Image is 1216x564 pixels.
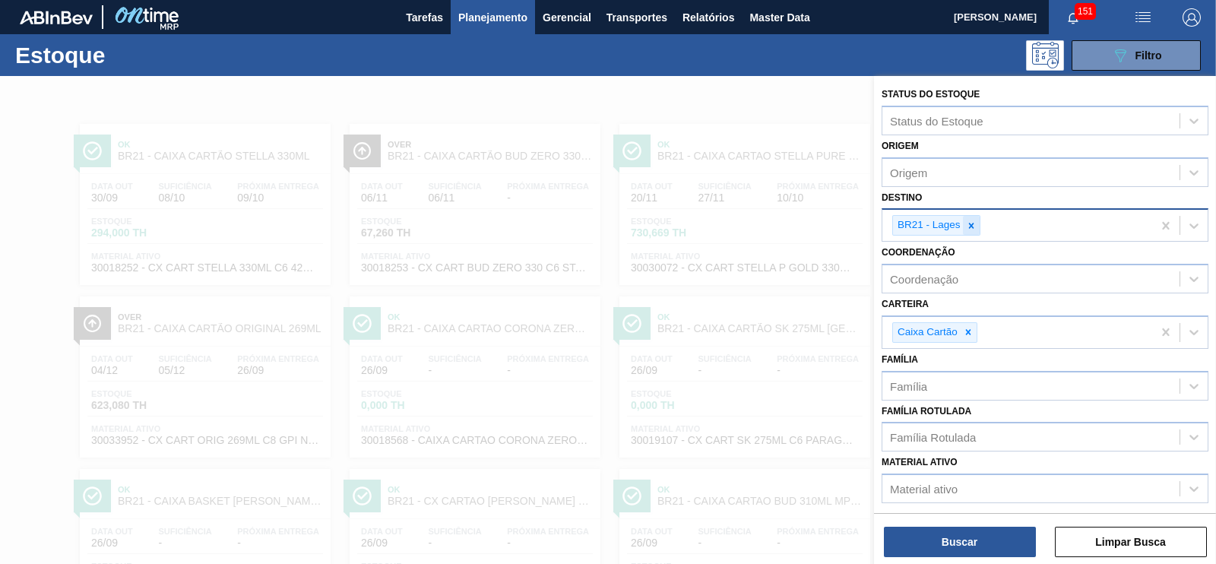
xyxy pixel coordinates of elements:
span: Tarefas [406,8,443,27]
div: Pogramando: nenhum usuário selecionado [1026,40,1064,71]
div: BR21 - Lages [893,216,963,235]
label: Família [882,354,918,365]
span: Filtro [1135,49,1162,62]
img: TNhmsLtSVTkK8tSr43FrP2fwEKptu5GPRR3wAAAABJRU5ErkJggg== [20,11,93,24]
label: Origem [882,141,919,151]
label: Carteira [882,299,929,309]
img: userActions [1134,8,1152,27]
span: 151 [1075,3,1096,20]
div: Origem [890,166,927,179]
button: Filtro [1072,40,1201,71]
span: Relatórios [682,8,734,27]
span: Gerencial [543,8,591,27]
div: Família [890,379,927,392]
label: Status do Estoque [882,89,980,100]
img: Logout [1183,8,1201,27]
span: Master Data [749,8,809,27]
label: Coordenação [882,247,955,258]
div: Caixa Cartão [893,323,960,342]
label: Destino [882,192,922,203]
div: Material ativo [890,483,958,496]
label: Material ativo [882,457,958,467]
button: Notificações [1049,7,1097,28]
h1: Estoque [15,46,236,64]
span: Transportes [606,8,667,27]
span: Planejamento [458,8,527,27]
div: Família Rotulada [890,431,976,444]
div: Coordenação [890,273,958,286]
label: Família Rotulada [882,406,971,417]
div: Status do Estoque [890,114,983,127]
